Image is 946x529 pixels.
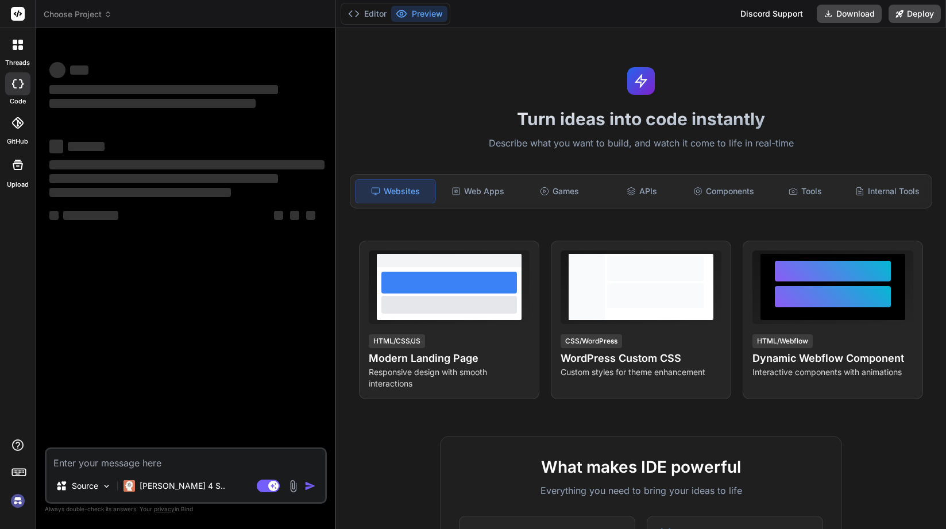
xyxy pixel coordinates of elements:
[602,179,682,203] div: APIs
[49,62,65,78] span: ‌
[684,179,763,203] div: Components
[45,504,327,515] p: Always double-check its answers. Your in Bind
[49,160,325,169] span: ‌
[817,5,882,23] button: Download
[520,179,600,203] div: Games
[140,480,225,492] p: [PERSON_NAME] 4 S..
[733,5,810,23] div: Discord Support
[154,505,175,512] span: privacy
[49,188,231,197] span: ‌
[304,480,316,492] img: icon
[306,211,315,220] span: ‌
[561,334,622,348] div: CSS/WordPress
[5,58,30,68] label: threads
[7,180,29,190] label: Upload
[44,9,112,20] span: Choose Project
[10,96,26,106] label: code
[459,455,823,479] h2: What makes IDE powerful
[63,211,118,220] span: ‌
[8,491,28,511] img: signin
[343,6,391,22] button: Editor
[391,6,447,22] button: Preview
[369,334,425,348] div: HTML/CSS/JS
[274,211,283,220] span: ‌
[343,109,939,129] h1: Turn ideas into code instantly
[369,350,530,366] h4: Modern Landing Page
[847,179,927,203] div: Internal Tools
[752,350,913,366] h4: Dynamic Webflow Component
[752,366,913,378] p: Interactive components with animations
[752,334,813,348] div: HTML/Webflow
[49,140,63,153] span: ‌
[49,174,278,183] span: ‌
[72,480,98,492] p: Source
[290,211,299,220] span: ‌
[561,350,721,366] h4: WordPress Custom CSS
[49,85,278,94] span: ‌
[459,484,823,497] p: Everything you need to bring your ideas to life
[7,137,28,146] label: GitHub
[102,481,111,491] img: Pick Models
[438,179,518,203] div: Web Apps
[889,5,941,23] button: Deploy
[355,179,436,203] div: Websites
[70,65,88,75] span: ‌
[123,480,135,492] img: Claude 4 Sonnet
[68,142,105,151] span: ‌
[766,179,845,203] div: Tools
[343,136,939,151] p: Describe what you want to build, and watch it come to life in real-time
[287,480,300,493] img: attachment
[49,211,59,220] span: ‌
[369,366,530,389] p: Responsive design with smooth interactions
[49,99,256,108] span: ‌
[561,366,721,378] p: Custom styles for theme enhancement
